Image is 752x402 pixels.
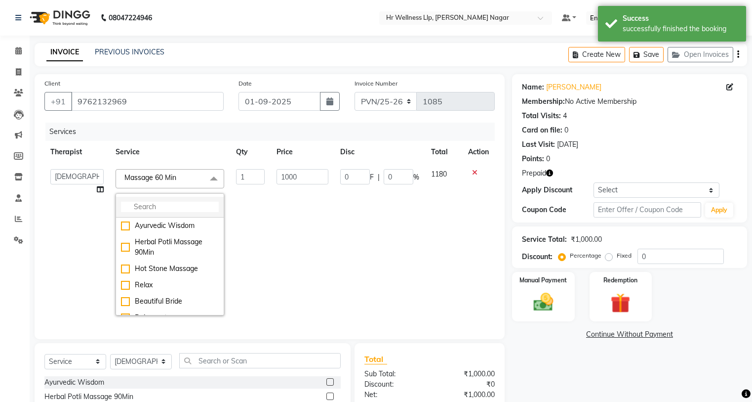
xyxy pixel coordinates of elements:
div: successfully finished the booking [623,24,739,34]
label: Percentage [570,251,601,260]
div: Herbal Potli Massage 90Min [121,237,219,258]
input: Search or Scan [179,353,341,368]
button: Apply [705,203,733,218]
a: PREVIOUS INVOICES [95,47,164,56]
div: Ayurvedic Wisdom [121,221,219,231]
a: x [176,173,181,182]
th: Action [462,141,495,163]
label: Client [44,79,60,88]
label: Date [238,79,252,88]
div: Coupon Code [522,205,594,215]
div: Ayurvedic Wisdom [44,377,104,388]
div: Net: [357,390,430,400]
div: Service Total: [522,234,567,245]
button: Create New [568,47,625,62]
input: multiselect-search [121,202,219,212]
th: Qty [230,141,270,163]
div: No Active Membership [522,96,737,107]
div: Card on file: [522,125,562,135]
label: Fixed [617,251,632,260]
div: Apply Discount [522,185,594,195]
label: Manual Payment [519,276,567,285]
img: _gift.svg [604,291,636,315]
th: Disc [334,141,425,163]
div: Sub Total: [357,369,430,379]
a: Continue Without Payment [514,329,745,340]
input: Search by Name/Mobile/Email/Code [71,92,224,111]
div: ₹0 [430,379,502,390]
div: ₹1,000.00 [430,390,502,400]
div: Discount: [522,252,553,262]
div: Discount: [357,379,430,390]
span: Massage 60 Min [124,173,176,182]
div: Success [623,13,739,24]
div: 0 [546,154,550,164]
button: Open Invoices [668,47,733,62]
span: | [378,172,380,182]
b: 08047224946 [109,4,152,32]
span: Total [364,354,387,364]
a: [PERSON_NAME] [546,82,601,92]
div: Membership: [522,96,565,107]
label: Invoice Number [355,79,397,88]
div: ₹1,000.00 [430,369,502,379]
div: Services [45,123,502,141]
div: Total Visits: [522,111,561,121]
div: Hot Stone Massage [121,264,219,274]
div: Name: [522,82,544,92]
th: Service [110,141,230,163]
div: ₹1,000.00 [571,234,602,245]
div: Beautiful Bride [121,296,219,307]
th: Therapist [44,141,110,163]
div: 0 [564,125,568,135]
span: F [370,172,374,182]
th: Price [271,141,335,163]
div: Last Visit: [522,139,555,150]
div: [DATE] [557,139,578,150]
button: Save [629,47,664,62]
span: 1180 [431,170,447,179]
img: logo [25,4,93,32]
a: INVOICE [46,44,83,61]
div: Relax [121,280,219,290]
button: +91 [44,92,72,111]
div: 4 [563,111,567,121]
img: _cash.svg [527,291,559,313]
div: Points: [522,154,544,164]
div: Rejuvenate [121,313,219,323]
input: Enter Offer / Coupon Code [594,202,701,218]
span: Prepaid [522,168,546,179]
label: Redemption [603,276,637,285]
div: Herbal Potli Massage 90Min [44,392,133,402]
span: % [413,172,419,182]
th: Total [425,141,462,163]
